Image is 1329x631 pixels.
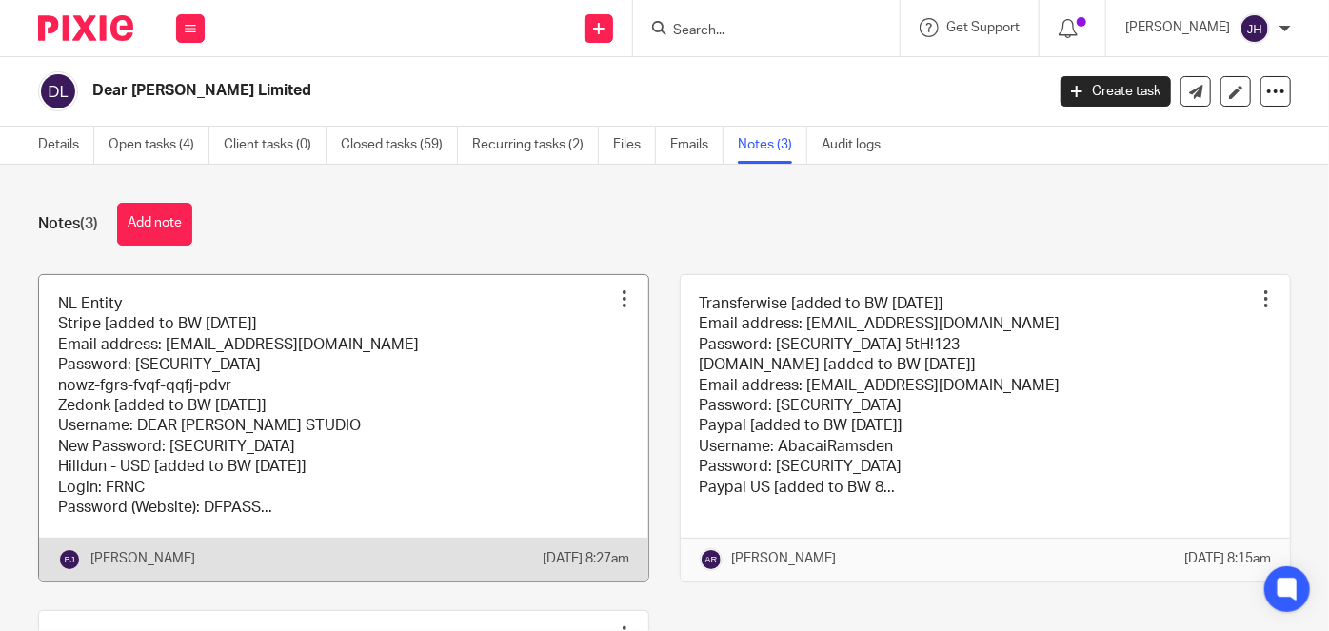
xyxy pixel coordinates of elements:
h1: Notes [38,214,98,234]
a: Files [613,127,656,164]
a: Audit logs [822,127,895,164]
a: Client tasks (0) [224,127,327,164]
img: svg%3E [700,548,723,571]
img: svg%3E [38,71,78,111]
span: (3) [80,216,98,231]
a: Notes (3) [738,127,807,164]
img: Pixie [38,15,133,41]
p: [DATE] 8:15am [1184,549,1271,568]
p: [PERSON_NAME] [90,549,195,568]
a: Recurring tasks (2) [472,127,599,164]
p: [PERSON_NAME] [1125,18,1230,37]
img: svg%3E [1240,13,1270,44]
h2: Dear [PERSON_NAME] Limited [92,81,844,101]
a: Closed tasks (59) [341,127,458,164]
span: Get Support [946,21,1020,34]
button: Add note [117,203,192,246]
a: Details [38,127,94,164]
a: Open tasks (4) [109,127,209,164]
p: [PERSON_NAME] [732,549,837,568]
p: [DATE] 8:27am [543,549,629,568]
a: Emails [670,127,724,164]
img: svg%3E [58,548,81,571]
input: Search [671,23,843,40]
a: Create task [1061,76,1171,107]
